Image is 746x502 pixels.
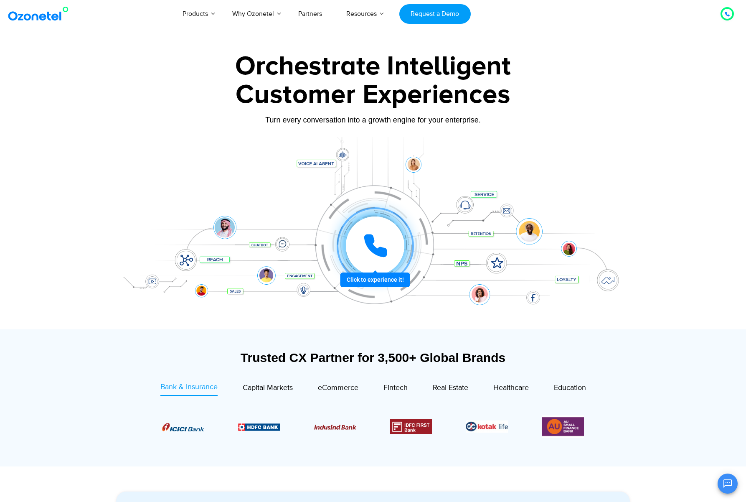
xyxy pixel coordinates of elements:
[493,383,529,392] span: Healthcare
[554,383,586,392] span: Education
[466,420,508,433] div: 5 / 6
[433,383,468,392] span: Real Estate
[383,382,408,396] a: Fintech
[542,415,584,438] img: Picture13.png
[238,422,280,432] div: 2 / 6
[314,422,356,432] div: 3 / 6
[383,383,408,392] span: Fintech
[160,382,218,396] a: Bank & Insurance
[390,419,432,434] div: 4 / 6
[243,383,293,392] span: Capital Markets
[112,75,634,115] div: Customer Experiences
[433,382,468,396] a: Real Estate
[116,350,630,365] div: Trusted CX Partner for 3,500+ Global Brands
[318,382,358,396] a: eCommerce
[162,423,204,431] img: Picture8.png
[162,415,584,438] div: Image Carousel
[160,382,218,392] span: Bank & Insurance
[243,382,293,396] a: Capital Markets
[112,115,634,125] div: Turn every conversation into a growth engine for your enterprise.
[318,383,358,392] span: eCommerce
[493,382,529,396] a: Healthcare
[718,474,738,494] button: Open chat
[112,53,634,80] div: Orchestrate Intelligent
[466,420,508,433] img: Picture26.jpg
[554,382,586,396] a: Education
[238,423,280,431] img: Picture9.png
[314,425,356,430] img: Picture10.png
[390,419,432,434] img: Picture12.png
[542,415,584,438] div: 6 / 6
[399,4,471,24] a: Request a Demo
[162,422,204,432] div: 1 / 6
